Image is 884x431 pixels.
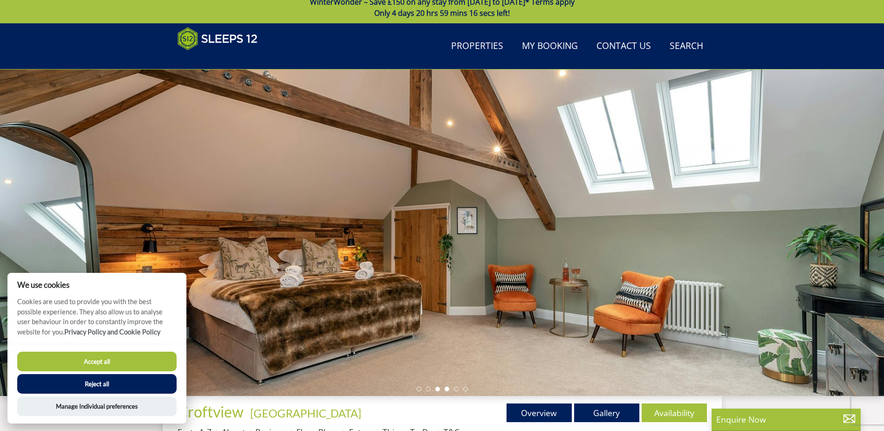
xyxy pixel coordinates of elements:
[17,374,177,394] button: Reject all
[574,403,639,422] a: Gallery
[507,403,572,422] a: Overview
[642,403,707,422] a: Availability
[178,27,258,50] img: Sleeps 12
[7,297,186,344] p: Cookies are used to provide you with the best possible experience. They also allow us to analyse ...
[17,352,177,371] button: Accept all
[250,406,361,420] a: [GEOGRAPHIC_DATA]
[247,406,361,420] span: -
[17,396,177,416] button: Manage Individual preferences
[64,328,160,336] a: Privacy Policy and Cookie Policy
[666,36,707,57] a: Search
[178,403,244,421] span: Croftview
[374,8,510,18] span: Only 4 days 20 hrs 59 mins 16 secs left!
[173,56,271,64] iframe: Customer reviews powered by Trustpilot
[178,403,247,421] a: Croftview
[716,413,856,425] p: Enquire Now
[7,280,186,289] h2: We use cookies
[593,36,655,57] a: Contact Us
[447,36,507,57] a: Properties
[518,36,582,57] a: My Booking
